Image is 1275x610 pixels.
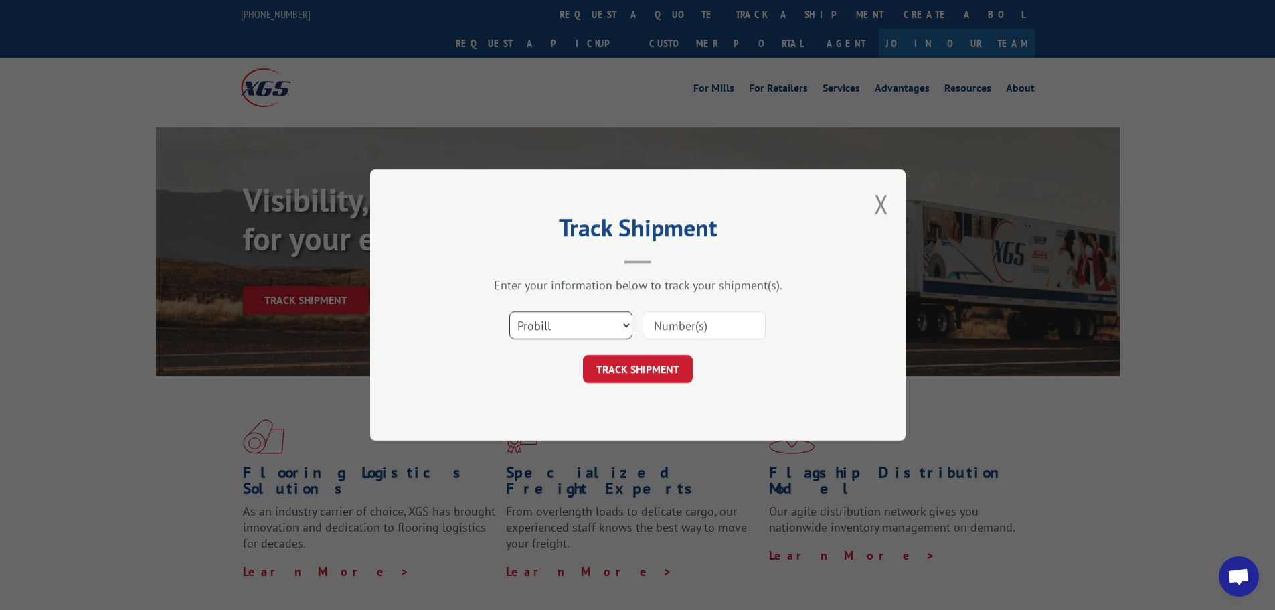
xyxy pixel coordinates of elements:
button: TRACK SHIPMENT [583,355,693,383]
input: Number(s) [643,311,766,339]
div: Enter your information below to track your shipment(s). [437,277,839,293]
button: Close modal [874,186,889,222]
h2: Track Shipment [437,218,839,244]
div: Open chat [1219,556,1259,597]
